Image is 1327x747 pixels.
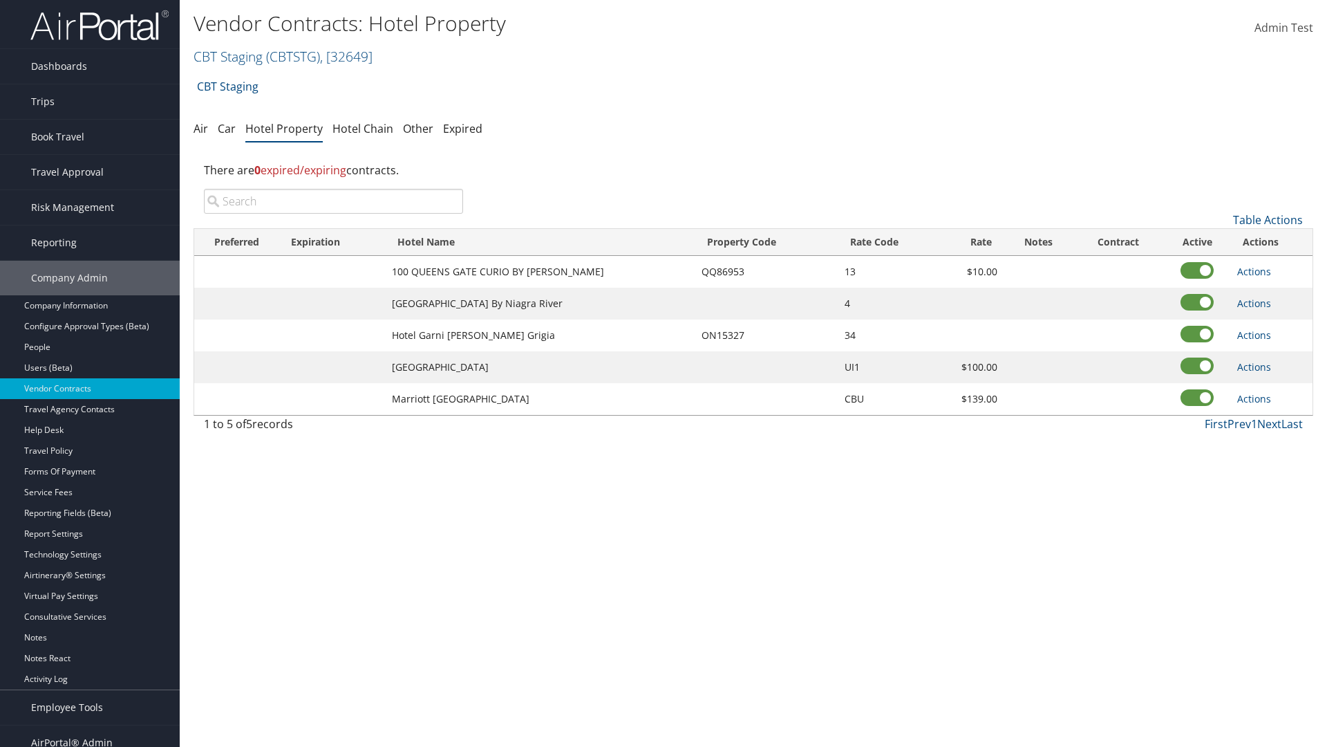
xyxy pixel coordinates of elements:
[31,84,55,119] span: Trips
[695,256,838,288] td: QQ86953
[1237,297,1271,310] a: Actions
[266,47,320,66] span: ( CBTSTG )
[1230,229,1312,256] th: Actions
[838,229,942,256] th: Rate Code: activate to sort column ascending
[695,320,838,351] td: ON15327
[194,121,208,136] a: Air
[204,416,463,439] div: 1 to 5 of records
[1257,416,1281,432] a: Next
[279,229,385,256] th: Expiration: activate to sort column descending
[385,351,694,383] td: [GEOGRAPHIC_DATA]
[385,229,694,256] th: Hotel Name: activate to sort column ascending
[194,151,1313,189] div: There are contracts.
[385,320,694,351] td: Hotel Garni [PERSON_NAME] Grigia
[246,416,252,432] span: 5
[942,256,1004,288] td: $10.00
[1254,20,1313,35] span: Admin Test
[385,288,694,320] td: [GEOGRAPHIC_DATA] By Niagra River
[31,155,104,190] span: Travel Approval
[1233,212,1303,228] a: Table Actions
[1281,416,1303,432] a: Last
[218,121,236,136] a: Car
[31,225,77,260] span: Reporting
[1237,392,1271,405] a: Actions
[30,9,169,41] img: airportal-logo.png
[403,121,433,136] a: Other
[838,256,942,288] td: 13
[838,351,942,383] td: UI1
[194,47,373,66] a: CBT Staging
[254,163,261,178] strong: 0
[1072,229,1164,256] th: Contract: activate to sort column ascending
[443,121,482,136] a: Expired
[245,121,323,136] a: Hotel Property
[197,73,258,100] a: CBT Staging
[254,163,346,178] span: expired/expiring
[332,121,393,136] a: Hotel Chain
[31,690,103,725] span: Employee Tools
[1237,329,1271,342] a: Actions
[942,229,1004,256] th: Rate: activate to sort column ascending
[1227,416,1251,432] a: Prev
[194,229,279,256] th: Preferred: activate to sort column ascending
[194,9,940,38] h1: Vendor Contracts: Hotel Property
[31,120,84,154] span: Book Travel
[838,383,942,415] td: CBU
[31,49,87,84] span: Dashboards
[1237,360,1271,373] a: Actions
[31,190,114,225] span: Risk Management
[942,383,1004,415] td: $139.00
[204,189,463,214] input: Search
[1164,229,1230,256] th: Active: activate to sort column ascending
[695,229,838,256] th: Property Code: activate to sort column ascending
[1205,416,1227,432] a: First
[31,261,108,295] span: Company Admin
[942,351,1004,383] td: $100.00
[1254,7,1313,50] a: Admin Test
[320,47,373,66] span: , [ 32649 ]
[838,320,942,351] td: 34
[1251,416,1257,432] a: 1
[1004,229,1072,256] th: Notes: activate to sort column ascending
[1237,265,1271,278] a: Actions
[838,288,942,320] td: 4
[385,256,694,288] td: 100 QUEENS GATE CURIO BY [PERSON_NAME]
[385,383,694,415] td: Marriott [GEOGRAPHIC_DATA]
